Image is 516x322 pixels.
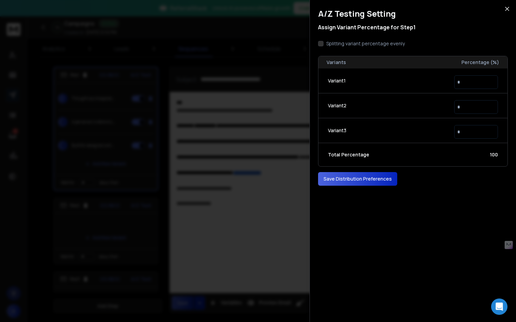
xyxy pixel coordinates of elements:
[318,172,397,186] button: Save Distribution Preferences
[490,151,498,158] p: 100
[461,59,499,66] p: Percentage (%)
[328,151,369,158] p: Total Percentage
[491,298,507,315] div: Open Intercom Messenger
[318,8,508,19] h1: A/Z Testing Setting
[327,59,346,66] p: Variants
[328,103,346,108] label: Variant 2
[326,40,405,47] p: Splitting variant percentage evenly
[318,23,508,31] h3: Assign Variant Percentage for Step 1
[328,78,346,83] label: Variant 1
[328,128,346,133] label: Variant 3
